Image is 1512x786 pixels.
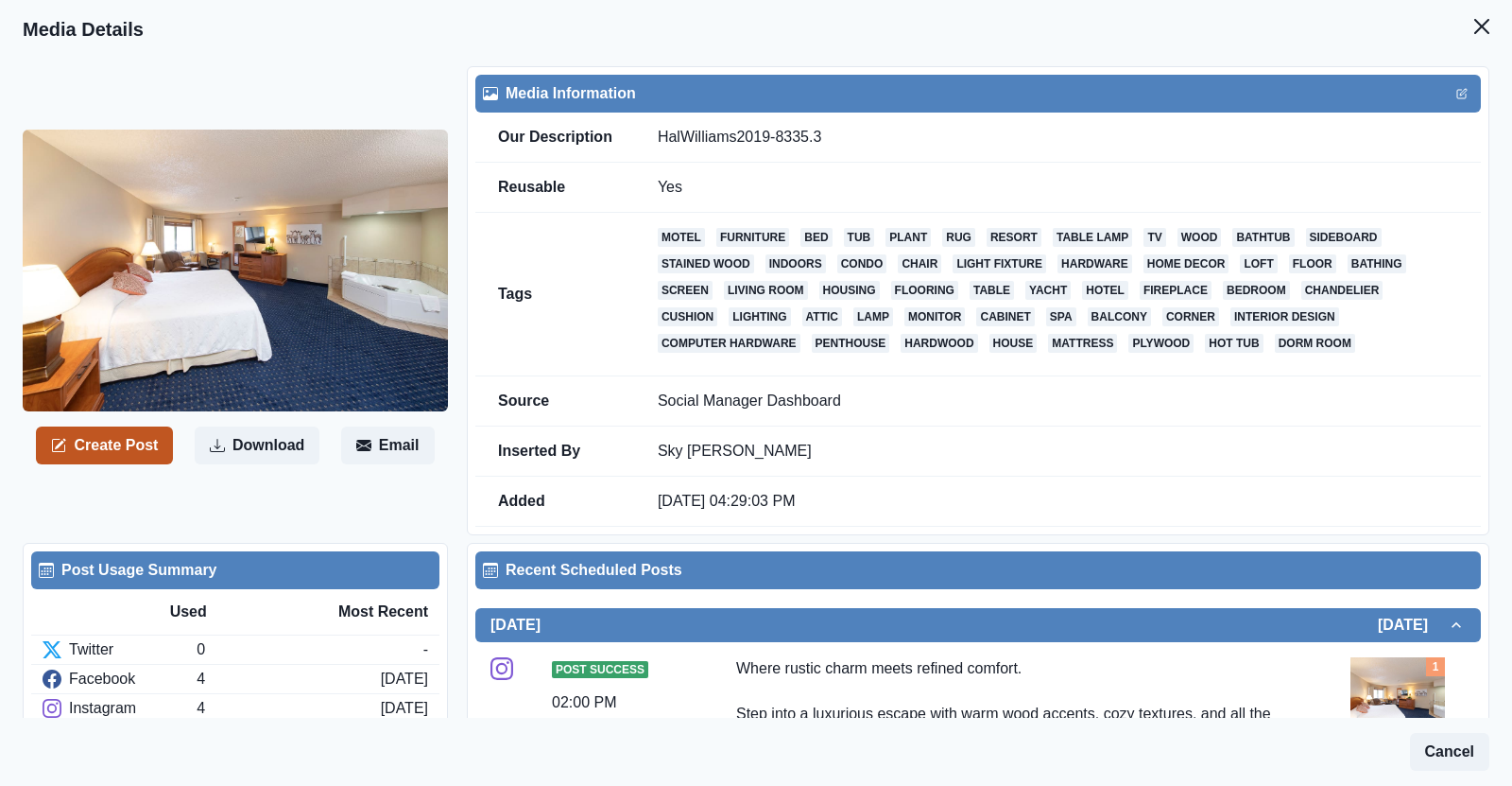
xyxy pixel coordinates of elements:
button: Close [1463,8,1501,45]
a: Sky [PERSON_NAME] [658,443,812,459]
a: table lamp [1053,228,1132,247]
a: table [970,281,1014,300]
div: - [423,638,428,661]
a: spa [1046,307,1076,326]
a: wood [1177,228,1222,247]
button: Email [341,427,435,464]
td: HalWilliams2019-8335.3 [635,113,1481,163]
a: bedroom [1223,281,1290,300]
a: tv [1143,228,1165,247]
img: mutatswdzrrutq958shx [23,130,448,411]
div: Used [170,601,300,623]
td: Yes [635,163,1481,213]
button: Edit [1451,82,1473,105]
a: cushion [658,307,717,326]
a: dorm room [1275,334,1355,353]
div: 4 [197,697,380,720]
a: hot tub [1205,334,1263,353]
a: floor [1289,254,1336,273]
a: attic [802,307,842,326]
a: lighting [729,307,790,326]
td: Added [475,477,635,527]
a: condo [837,254,887,273]
a: tub [844,228,875,247]
a: hotel [1082,281,1128,300]
a: indoors [765,254,826,273]
a: cabinet [976,307,1034,326]
button: [DATE][DATE] [475,608,1481,642]
a: resort [987,228,1041,247]
a: motel [658,228,705,247]
a: house [989,334,1038,353]
div: Post Usage Summary [39,559,432,582]
h2: [DATE] [1378,616,1447,634]
a: chandelier [1301,281,1383,300]
a: monitor [904,307,965,326]
div: Instagram [43,697,197,720]
td: [DATE] 04:29:03 PM [635,477,1481,527]
a: interior design [1230,307,1339,326]
a: rug [942,228,975,247]
a: stained wood [658,254,754,273]
a: penthouse [812,334,890,353]
a: bed [800,228,832,247]
p: Social Manager Dashboard [658,392,1458,410]
img: mutatswdzrrutq958shx [1350,657,1445,752]
div: Total Media Attached [1426,657,1445,676]
button: Download [195,427,319,464]
a: bathtub [1232,228,1294,247]
a: computer hardware [658,334,800,353]
td: Reusable [475,163,635,213]
span: Post Success [552,661,648,678]
a: sideboard [1306,228,1382,247]
a: mattress [1048,334,1117,353]
a: light fixture [953,254,1046,273]
td: Inserted By [475,427,635,477]
a: screen [658,281,713,300]
a: corner [1162,307,1219,326]
a: housing [819,281,880,300]
h2: [DATE] [490,616,541,634]
div: [DATE] [381,668,428,690]
a: chair [898,254,941,273]
a: loft [1240,254,1277,273]
button: Cancel [1410,733,1489,771]
a: bathing [1348,254,1406,273]
div: 02:00 PM US/Mountain [552,691,667,737]
a: lamp [853,307,893,326]
a: flooring [891,281,958,300]
a: balcony [1088,307,1151,326]
td: Our Description [475,113,635,163]
a: fireplace [1140,281,1211,300]
div: [DATE] [381,697,428,720]
a: furniture [716,228,789,247]
a: yacht [1025,281,1071,300]
td: Tags [475,213,635,376]
a: home decor [1143,254,1229,273]
div: Most Recent [299,601,428,623]
a: hardware [1057,254,1132,273]
div: 0 [197,638,422,661]
div: 4 [197,668,380,690]
a: plant [885,228,931,247]
a: plywood [1128,334,1194,353]
div: Media Information [483,82,1473,105]
div: Recent Scheduled Posts [483,559,1473,582]
div: Facebook [43,668,197,690]
button: Create Post [36,427,173,464]
td: Source [475,376,635,427]
a: living room [724,281,808,300]
div: Twitter [43,638,197,661]
a: hardwood [901,334,977,353]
